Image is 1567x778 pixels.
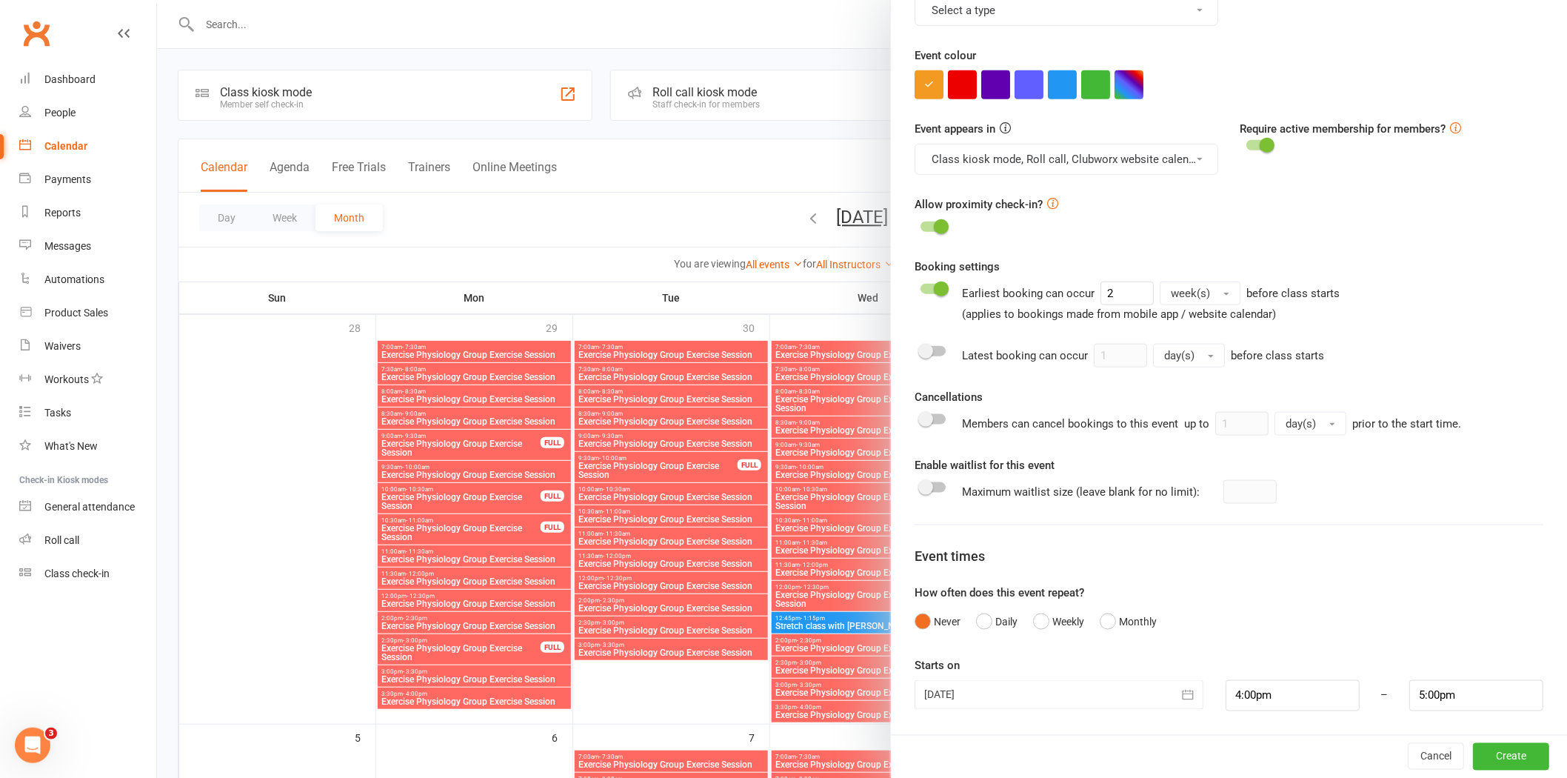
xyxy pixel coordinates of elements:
span: prior to the start time. [1352,417,1461,430]
a: General attendance kiosk mode [19,491,156,524]
a: Tasks [19,396,156,430]
a: Product Sales [19,296,156,330]
div: – [1359,680,1411,711]
div: People [44,107,76,119]
label: Enable waitlist for this event [915,456,1055,474]
span: before class starts [1231,349,1324,362]
div: Payments [44,173,91,185]
label: Require active membership for members? [1240,122,1446,136]
div: Latest booking can occur [962,344,1324,368]
iframe: Intercom live chat [15,728,50,763]
a: Clubworx [18,15,55,52]
a: Automations [19,263,156,296]
button: week(s) [1160,282,1240,305]
div: Reports [44,207,81,219]
label: Booking settings [915,258,1000,276]
button: Class kiosk mode, Roll call, Clubworx website calendar and Mobile app [915,144,1217,175]
label: Event appears in [915,120,995,138]
div: up to [1184,412,1346,436]
button: Weekly [1033,608,1084,636]
div: Automations [44,273,104,285]
label: Event colour [915,47,976,64]
a: Roll call [19,524,156,557]
div: Class check-in [44,568,110,579]
label: Starts on [915,656,960,674]
div: Maximum waitlist size (leave blank for no limit): [962,483,1200,501]
button: Cancel [1408,743,1464,770]
a: People [19,96,156,130]
a: Reports [19,196,156,230]
span: 3 [45,728,57,739]
span: week(s) [1171,287,1210,300]
div: Dashboard [44,73,96,85]
label: Cancellations [915,388,983,406]
div: Event times [915,546,1543,568]
div: Waivers [44,340,81,352]
button: day(s) [1153,344,1225,368]
a: Class kiosk mode [19,557,156,591]
div: General attendance [44,501,135,513]
button: Monthly [1100,608,1157,636]
button: day(s) [1274,412,1346,436]
span: day(s) [1164,349,1195,362]
a: Calendar [19,130,156,163]
label: Allow proximity check-in? [915,196,1043,213]
a: Messages [19,230,156,263]
span: day(s) [1286,417,1316,430]
div: Calendar [44,140,87,152]
div: Workouts [44,373,89,385]
div: Members can cancel bookings to this event [962,412,1461,436]
button: Daily [976,608,1018,636]
div: What's New [44,440,98,452]
div: Messages [44,240,91,252]
a: Dashboard [19,63,156,96]
div: Product Sales [44,307,108,319]
button: Never [915,608,960,636]
div: Roll call [44,534,79,546]
div: Earliest booking can occur [962,282,1340,323]
label: How often does this event repeat? [915,584,1084,602]
a: What's New [19,430,156,463]
button: Create [1473,743,1549,770]
a: Payments [19,163,156,196]
a: Waivers [19,330,156,363]
div: Tasks [44,407,71,419]
a: Workouts [19,363,156,396]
